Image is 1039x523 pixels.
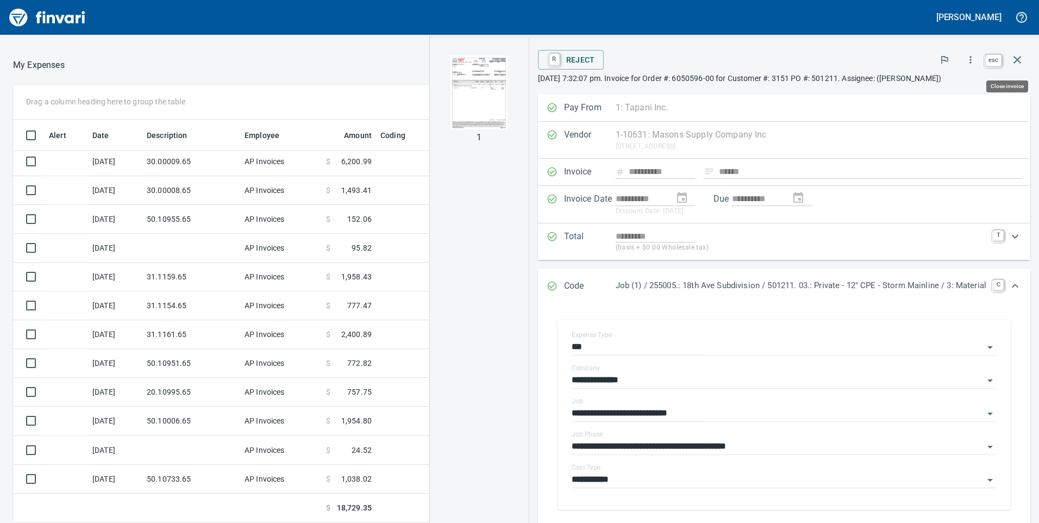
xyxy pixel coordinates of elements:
button: Open [982,406,998,421]
span: Employee [245,129,279,142]
span: $ [326,474,330,484]
td: AP Invoices [240,263,322,291]
td: [DATE] [88,205,142,234]
span: Alert [49,129,66,142]
td: [DATE] [88,465,142,494]
td: [DATE] [88,436,142,465]
span: Amount [330,129,372,142]
span: $ [326,329,330,340]
span: 777.47 [347,300,372,311]
td: AP Invoices [240,407,322,435]
label: Job [572,398,583,404]
td: AP Invoices [240,465,322,494]
span: 757.75 [347,387,372,397]
span: 772.82 [347,358,372,369]
td: [DATE] [88,176,142,205]
span: 2,400.89 [341,329,372,340]
label: Cost Type [572,464,601,471]
img: Finvari [7,4,88,30]
td: 30.00009.65 [142,147,240,176]
label: Company [572,365,600,371]
label: Job Phase [572,431,603,438]
td: AP Invoices [240,176,322,205]
span: $ [326,502,330,514]
p: My Expenses [13,59,65,72]
span: Employee [245,129,293,142]
span: Coding [380,129,420,142]
td: AP Invoices [240,349,322,378]
span: Alert [49,129,80,142]
a: C [993,279,1004,290]
td: [DATE] [88,378,142,407]
span: Amount [344,129,372,142]
td: 31.1154.65 [142,291,240,320]
td: 20.10995.65 [142,378,240,407]
td: 31.1159.65 [142,263,240,291]
button: RReject [538,50,604,70]
p: Drag a column heading here to group the table [26,96,185,107]
button: Open [982,373,998,388]
span: Description [147,129,202,142]
span: 6,200.99 [341,156,372,167]
span: $ [326,214,330,225]
span: $ [326,156,330,167]
img: Page 1 [442,55,516,129]
h5: [PERSON_NAME] [936,11,1002,23]
td: AP Invoices [240,291,322,320]
p: Code [564,279,616,294]
span: $ [326,242,330,253]
td: [DATE] [88,320,142,349]
p: Job (1) / 255005.: 18th Ave Subdivision / 501211. 03.: Private - 12" CPE - Storm Mainline / 3: Ma... [616,279,987,292]
span: 24.52 [352,445,372,456]
button: [PERSON_NAME] [934,9,1004,26]
td: [DATE] [88,234,142,263]
p: 1 [477,131,481,144]
span: $ [326,387,330,397]
td: AP Invoices [240,205,322,234]
div: Expand [538,223,1031,260]
td: AP Invoices [240,147,322,176]
a: R [549,53,560,65]
td: AP Invoices [240,436,322,465]
div: Expand [538,269,1031,304]
td: [DATE] [88,349,142,378]
td: 50.10951.65 [142,349,240,378]
td: [DATE] [88,291,142,320]
td: AP Invoices [240,320,322,349]
span: $ [326,271,330,282]
td: [DATE] [88,263,142,291]
td: 50.10733.65 [142,465,240,494]
span: 1,493.41 [341,185,372,196]
nav: breadcrumb [13,59,65,72]
span: Date [92,129,123,142]
td: [DATE] [88,147,142,176]
span: $ [326,415,330,426]
td: [DATE] [88,407,142,435]
span: 152.06 [347,214,372,225]
span: 18,729.35 [337,502,372,514]
span: 1,954.80 [341,415,372,426]
span: $ [326,300,330,311]
span: $ [326,445,330,456]
p: (basis + $0.00 Wholesale tax) [616,242,987,253]
button: Open [982,472,998,488]
span: Date [92,129,109,142]
button: Open [982,340,998,355]
td: 50.10955.65 [142,205,240,234]
td: AP Invoices [240,378,322,407]
td: AP Invoices [240,234,322,263]
span: Coding [380,129,405,142]
p: [DATE] 7:32:07 pm. Invoice for Order #: 6050596-00 for Customer #: 3151 PO #: 501211. Assignee: (... [538,73,1031,84]
td: 30.00008.65 [142,176,240,205]
a: T [993,230,1004,241]
a: esc [985,54,1002,66]
span: $ [326,185,330,196]
button: Open [982,439,998,454]
span: 1,038.02 [341,474,372,484]
td: 31.1161.65 [142,320,240,349]
span: 95.82 [352,242,372,253]
span: 1,958.43 [341,271,372,282]
label: Expense Type [572,332,612,338]
p: Total [564,230,616,253]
